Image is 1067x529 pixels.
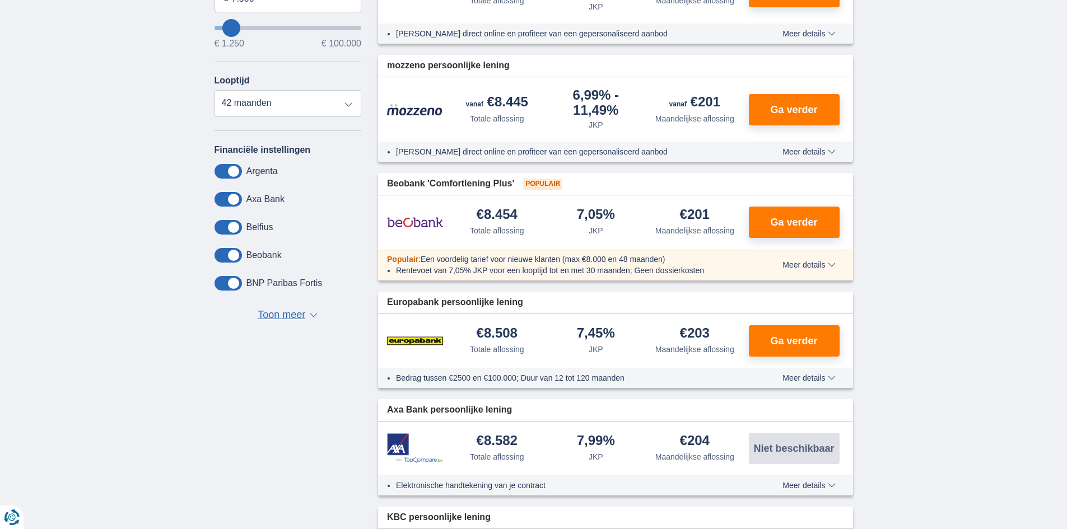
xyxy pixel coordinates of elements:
span: Populair [523,179,562,190]
span: € 1.250 [215,39,244,48]
div: €201 [680,208,710,223]
button: Toon meer ▼ [254,307,321,323]
span: KBC persoonlijke lening [387,511,491,524]
div: Maandelijkse aflossing [655,225,734,236]
li: Rentevoet van 7,05% JKP voor een looptijd tot en met 30 maanden; Geen dossierkosten [396,265,742,276]
div: JKP [589,451,603,462]
div: 7,45% [577,326,615,341]
span: mozzeno persoonlijke lening [387,59,510,72]
img: product.pl.alt Mozzeno [387,104,443,116]
img: product.pl.alt Beobank [387,208,443,236]
span: Axa Bank persoonlijke lening [387,404,512,416]
span: Europabank persoonlijke lening [387,296,523,309]
li: [PERSON_NAME] direct online en profiteer van een gepersonaliseerd aanbod [396,28,742,39]
div: Maandelijkse aflossing [655,113,734,124]
li: Bedrag tussen €2500 en €100.000; Duur van 12 tot 120 maanden [396,372,742,383]
span: € 100.000 [322,39,361,48]
button: Meer details [774,29,844,38]
div: 6,99% [551,88,641,117]
button: Meer details [774,481,844,490]
span: Beobank 'Comfortlening Plus' [387,177,514,190]
label: Looptijd [215,76,250,86]
button: Meer details [774,260,844,269]
input: wantToBorrow [215,26,362,30]
div: €8.445 [466,95,528,111]
label: Belfius [246,222,273,232]
label: Axa Bank [246,194,285,204]
div: €201 [669,95,720,111]
button: Meer details [774,147,844,156]
div: JKP [589,344,603,355]
div: 7,05% [577,208,615,223]
button: Niet beschikbaar [749,433,840,464]
span: Populair [387,255,418,264]
div: €8.508 [477,326,518,341]
label: BNP Paribas Fortis [246,278,323,288]
span: Ga verder [770,217,817,227]
span: Meer details [782,374,835,382]
div: : [378,254,751,265]
button: Ga verder [749,207,840,238]
div: Totale aflossing [470,451,524,462]
img: product.pl.alt Axa Bank [387,433,443,463]
span: Toon meer [258,308,305,322]
label: Beobank [246,250,282,260]
span: Meer details [782,148,835,156]
span: Meer details [782,481,835,489]
img: product.pl.alt Europabank [387,327,443,355]
div: €8.454 [477,208,518,223]
label: Financiële instellingen [215,145,311,155]
span: ▼ [310,313,318,317]
div: Maandelijkse aflossing [655,344,734,355]
li: Elektronische handtekening van je contract [396,480,742,491]
div: JKP [589,119,603,130]
span: Niet beschikbaar [753,443,834,453]
div: Totale aflossing [470,225,524,236]
li: [PERSON_NAME] direct online en profiteer van een gepersonaliseerd aanbod [396,146,742,157]
div: Totale aflossing [470,113,524,124]
span: Ga verder [770,336,817,346]
span: Een voordelig tarief voor nieuwe klanten (max €8.000 en 48 maanden) [421,255,665,264]
div: Totale aflossing [470,344,524,355]
button: Ga verder [749,325,840,357]
button: Meer details [774,373,844,382]
span: Ga verder [770,105,817,115]
label: Argenta [246,166,278,176]
span: Meer details [782,261,835,269]
div: JKP [589,225,603,236]
div: €204 [680,434,710,449]
div: 7,99% [577,434,615,449]
span: Meer details [782,30,835,38]
div: Maandelijkse aflossing [655,451,734,462]
div: JKP [589,1,603,12]
div: €8.582 [477,434,518,449]
div: €203 [680,326,710,341]
button: Ga verder [749,94,840,125]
